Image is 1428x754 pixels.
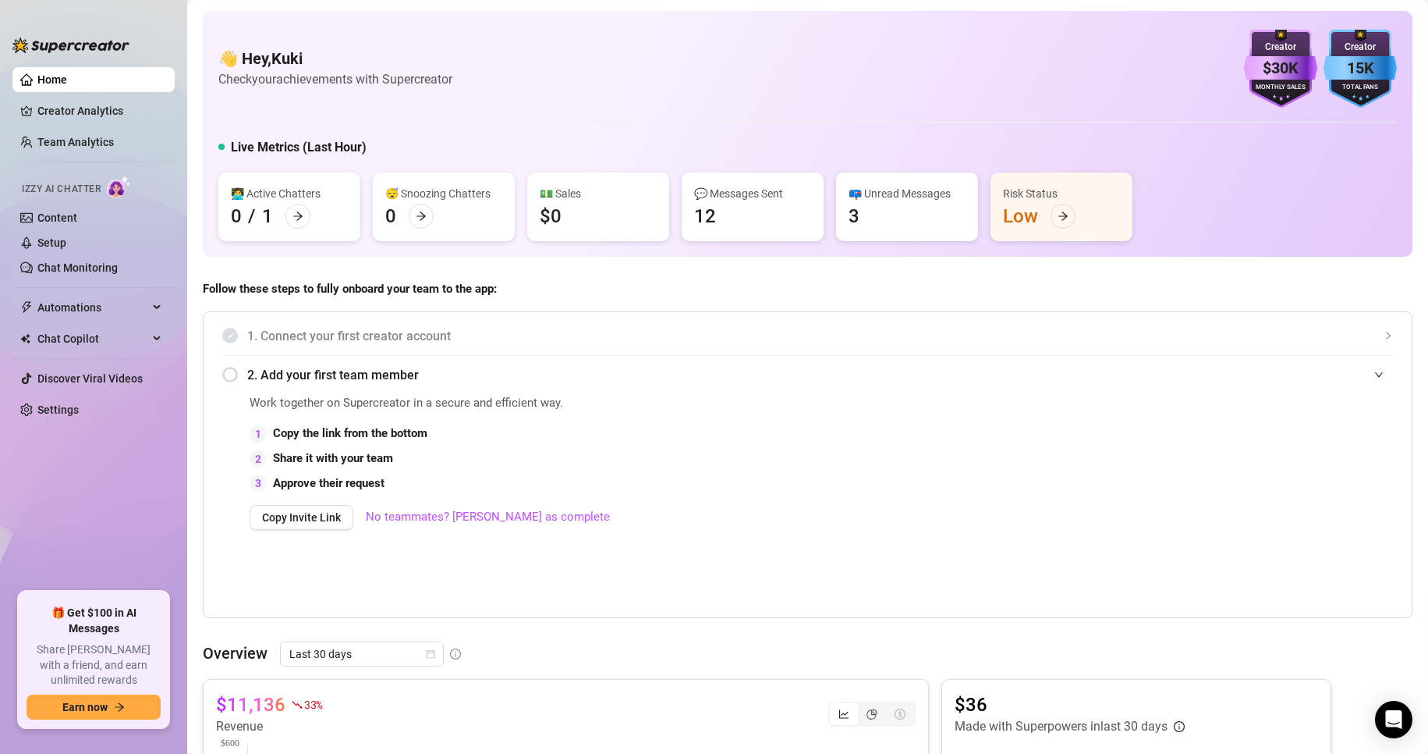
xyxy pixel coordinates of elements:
[218,48,452,69] h4: 👋 Hey, Kuki
[273,476,384,490] strong: Approve their request
[866,709,877,720] span: pie-chart
[540,204,562,229] div: $0
[955,717,1168,736] article: Made with Superpowers in last 30 days
[540,185,657,202] div: 💵 Sales
[1323,56,1397,80] div: 15K
[27,606,161,636] span: 🎁 Get $100 in AI Messages
[107,176,131,198] img: AI Chatter
[1384,331,1393,340] span: collapsed
[250,450,267,468] div: 2
[426,649,435,659] span: calendar
[1003,185,1120,202] div: Risk Status
[416,211,427,222] span: arrow-right
[247,365,1393,385] span: 2. Add your first team member
[262,511,341,524] span: Copy Invite Link
[231,204,242,229] div: 0
[292,211,303,222] span: arrow-right
[27,695,161,720] button: Earn nowarrow-right
[250,425,267,443] div: 1
[262,204,273,229] div: 1
[1244,83,1317,93] div: Monthly Sales
[250,475,267,492] div: 3
[450,649,461,660] span: info-circle
[37,98,162,123] a: Creator Analytics
[366,508,610,527] a: No teammates? [PERSON_NAME] as complete
[37,326,148,351] span: Chat Copilot
[828,702,916,727] div: segmented control
[37,372,143,385] a: Discover Viral Videos
[1244,30,1317,108] img: purple-badge-B9DA21FR.svg
[895,709,905,720] span: dollar-circle
[1323,40,1397,55] div: Creator
[37,73,67,86] a: Home
[1244,56,1317,80] div: $30K
[273,451,393,465] strong: Share it with your team
[1174,721,1185,732] span: info-circle
[114,702,125,713] span: arrow-right
[273,426,427,440] strong: Copy the link from the bottom
[37,261,118,274] a: Chat Monitoring
[250,394,1042,413] span: Work together on Supercreator in a secure and efficient way.
[218,69,452,89] article: Check your achievements with Supercreator
[231,185,348,202] div: 👩‍💻 Active Chatters
[1244,40,1317,55] div: Creator
[12,37,129,53] img: logo-BBDzfeDw.svg
[289,642,434,666] span: Last 30 days
[1374,370,1384,379] span: expanded
[231,138,367,157] h5: Live Metrics (Last Hour)
[37,136,114,148] a: Team Analytics
[849,204,859,229] div: 3
[694,185,811,202] div: 💬 Messages Sent
[222,317,1393,355] div: 1. Connect your first creator account
[247,326,1393,346] span: 1. Connect your first creator account
[1323,30,1397,108] img: blue-badge-DgoSNQY1.svg
[203,642,268,665] article: Overview
[292,699,303,710] span: fall
[203,282,497,296] strong: Follow these steps to fully onboard your team to the app:
[304,697,322,712] span: 33 %
[37,404,79,416] a: Settings
[20,333,30,344] img: Chat Copilot
[1081,394,1393,594] iframe: Adding Team Members
[385,204,396,229] div: 0
[1323,83,1397,93] div: Total Fans
[216,717,322,736] article: Revenue
[22,182,101,197] span: Izzy AI Chatter
[216,692,285,717] article: $11,136
[955,692,1185,717] article: $36
[37,295,148,320] span: Automations
[694,204,716,229] div: 12
[385,185,502,202] div: 😴 Snoozing Chatters
[838,709,849,720] span: line-chart
[222,356,1393,394] div: 2. Add your first team member
[250,505,353,530] button: Copy Invite Link
[849,185,966,202] div: 📪 Unread Messages
[62,701,108,713] span: Earn now
[27,642,161,688] span: Share [PERSON_NAME] with a friend, and earn unlimited rewards
[1375,701,1412,738] div: Open Intercom Messenger
[37,237,66,249] a: Setup
[1058,211,1068,222] span: arrow-right
[37,212,77,224] a: Content
[20,301,33,314] span: thunderbolt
